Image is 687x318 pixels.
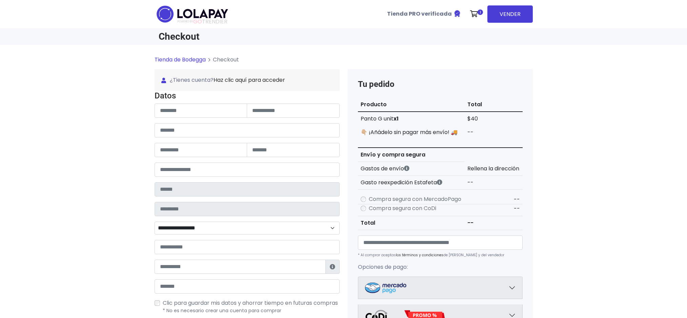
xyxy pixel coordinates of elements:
td: Panto G unit [358,112,465,126]
h4: Datos [155,91,340,101]
td: 👇🏼 ¡Añádelo sin pagar más envío! 🚚 [358,126,465,139]
span: -- [514,195,520,203]
th: Gastos de envío [358,162,465,176]
td: -- [465,126,522,139]
strong: x1 [393,115,399,123]
a: Tienda de Bodegga [155,56,206,63]
a: Haz clic aquí para acceder [214,76,285,84]
nav: breadcrumb [155,56,533,69]
img: logo [155,3,230,25]
i: Estafeta lo usará para ponerse en contacto en caso de tener algún problema con el envío [330,264,335,269]
span: -- [514,205,520,212]
label: Compra segura con MercadoPago [369,195,461,203]
p: * Al comprar aceptas de [PERSON_NAME] y del vendedor [358,252,523,258]
td: -- [465,216,522,230]
th: Producto [358,98,465,112]
span: 1 [478,10,483,15]
span: TRENDIER [178,19,227,25]
a: 1 [467,4,485,24]
td: -- [465,176,522,190]
p: Opciones de pago: [358,263,523,271]
i: Estafeta cobra este monto extra por ser un CP de difícil acceso [437,180,442,185]
th: Envío y compra segura [358,148,465,162]
a: los términos y condiciones [396,252,443,258]
th: Gasto reexpedición Estafeta [358,176,465,190]
span: Clic para guardar mis datos y ahorrar tiempo en futuras compras [163,299,338,307]
span: GO [193,18,202,25]
th: Total [358,216,465,230]
i: Los gastos de envío dependen de códigos postales. ¡Te puedes llevar más productos en un solo envío ! [404,166,409,171]
span: ¿Tienes cuenta? [161,76,333,84]
th: Total [465,98,522,112]
img: Mercadopago Logo [365,282,406,293]
label: Compra segura con CoDi [369,204,436,212]
td: Rellena la dirección [465,162,522,176]
li: Checkout [206,56,239,64]
h1: Checkout [159,31,340,42]
b: Tienda PRO verificada [387,10,452,18]
a: VENDER [487,5,533,23]
h4: Tu pedido [358,79,523,89]
p: * No es necesario crear una cuenta para comprar [163,307,340,314]
span: POWERED BY [178,20,193,23]
td: $40 [465,112,522,126]
img: Tienda verificada [453,10,461,18]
